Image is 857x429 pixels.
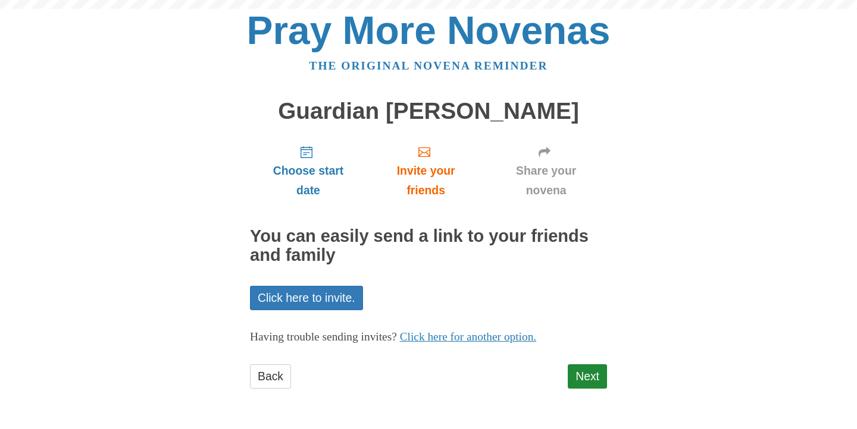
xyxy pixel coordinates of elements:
[250,364,291,389] a: Back
[250,286,363,310] a: Click here to invite.
[568,364,607,389] a: Next
[250,227,607,265] h2: You can easily send a link to your friends and family
[309,59,548,72] a: The original novena reminder
[247,8,611,52] a: Pray More Novenas
[367,135,485,206] a: Invite your friends
[497,161,595,200] span: Share your novena
[485,135,607,206] a: Share your novena
[250,135,367,206] a: Choose start date
[400,330,537,343] a: Click here for another option.
[250,330,397,343] span: Having trouble sending invites?
[262,161,355,200] span: Choose start date
[379,161,473,200] span: Invite your friends
[250,99,607,124] h1: Guardian [PERSON_NAME]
